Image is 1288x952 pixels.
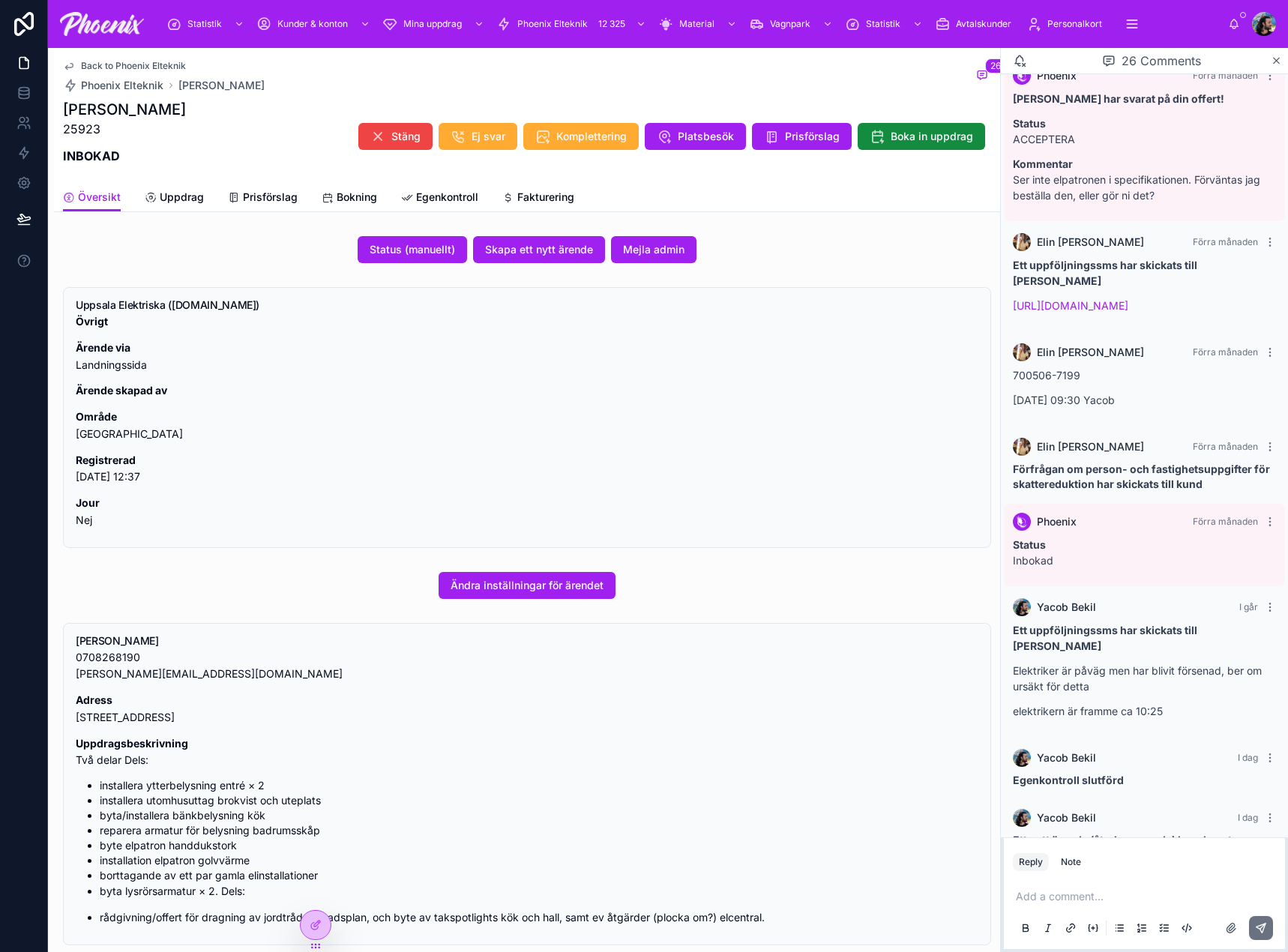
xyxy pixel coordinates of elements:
a: Personalkort [1022,10,1113,37]
a: Prisförslag [228,184,298,214]
span: [PERSON_NAME] [178,78,265,93]
a: Egenkontroll [401,184,478,214]
button: Mejla admin [611,236,696,263]
button: Stäng [358,123,433,150]
span: Yacob Bekil [1037,810,1096,825]
span: Kunder & konton [277,18,348,30]
span: I går [1239,601,1258,612]
strong: Status [1013,538,1046,551]
span: Ej svar [472,129,505,144]
a: Phoenix Elteknik12 325 [492,10,654,37]
span: Phoenix [1037,514,1077,529]
div: **Övrigt** **Ärende via** Landningssida **Ärende skapad av** **Område** Uppsala **Registrerad** 2... [76,313,978,529]
span: Komplettering [556,129,627,144]
li: reparera armatur för belysning badrumsskåp [100,823,978,838]
img: App logo [60,12,144,36]
a: Kunder & konton [252,10,378,37]
p: Landningssida [76,340,978,374]
span: Phoenix [1037,68,1077,83]
a: Statistik [840,10,930,37]
strong: Ärende via [76,341,130,354]
strong: Uppdragsbeskrivning [76,737,188,750]
p: Nej [76,495,978,529]
span: Elin [PERSON_NAME] [1037,439,1144,454]
strong: Status [1013,117,1046,130]
p: [DATE] 09:30 Yacob [1013,392,1276,408]
p: [DATE] 12:37 [76,452,978,486]
a: Bokning [322,184,377,214]
button: Ändra inställningar för ärendet [439,572,616,599]
div: Note [1061,856,1081,868]
li: borttagande av ett par gamla elinstallationer [100,868,978,883]
button: Platsbesök [645,123,746,150]
span: Uppdrag [160,190,204,205]
h1: [PERSON_NAME] [63,99,186,120]
span: Ändra inställningar för ärendet [451,578,604,593]
strong: Egenkontroll slutförd [1013,774,1124,786]
p: Inbokad [1013,537,1276,568]
span: I dag [1238,752,1258,763]
span: Mejla admin [623,242,684,257]
span: Mina uppdrag [403,18,462,30]
a: [URL][DOMAIN_NAME] [1013,299,1128,312]
p: byta lysrörsarmatur × 2. Dels: [100,883,978,900]
li: installera ytterbelysning entré × 2 [100,778,978,793]
span: Egenkontroll [416,190,478,205]
span: Förra månaden [1193,346,1258,358]
p: 25923 [63,120,186,138]
strong: Övrigt [76,315,108,328]
span: I dag [1238,812,1258,823]
span: Platsbesök [678,129,734,144]
p: ACCEPTERA [1013,115,1276,147]
span: Personalkort [1047,18,1102,30]
p: 0708268190 [PERSON_NAME][EMAIL_ADDRESS][DOMAIN_NAME] [76,649,978,684]
span: 26 [985,58,1006,73]
span: Skapa ett nytt ärende [485,242,593,257]
h5: Patrik Lidin [76,636,978,646]
span: Förra månaden [1193,516,1258,527]
span: Bokning [337,190,377,205]
p: [GEOGRAPHIC_DATA] [76,409,978,443]
strong: INBOKAD [63,148,120,163]
a: Statistik [162,10,252,37]
p: [STREET_ADDRESS] [76,692,978,726]
strong: Område [76,410,117,423]
span: Förra månaden [1193,441,1258,452]
span: Status (manuellt) [370,242,455,257]
a: Uppdrag [145,184,204,214]
strong: Adress [76,693,112,706]
p: Elektriker är påväg men har blivit försenad, ber om ursäkt för detta [1013,663,1276,694]
p: elektrikern är framme ca 10:25 [1013,703,1276,719]
a: Vagnpark [744,10,840,37]
div: 0708268190 patrik@lidin.se **Adress** Björklundavägen 13, 756 46 Uppsala, Sverige **Uppdragsbeskr... [76,649,978,927]
strong: [PERSON_NAME] har svarat på din offert! [1013,92,1224,105]
span: Boka in uppdrag [891,129,973,144]
span: Statistik [866,18,900,30]
button: Note [1055,853,1087,871]
a: Material [654,10,744,37]
strong: Registrerad [76,454,136,466]
a: Fakturering [502,184,574,214]
p: 700506-7199 [1013,367,1276,383]
span: Material [679,18,714,30]
span: Stäng [391,129,421,144]
a: Phoenix Elteknik [63,78,163,93]
strong: Kommentar [1013,157,1073,170]
button: Boka in uppdrag [858,123,985,150]
a: Back to Phoenix Elteknik [63,60,186,72]
span: Elin [PERSON_NAME] [1037,345,1144,360]
li: byta/installera bänkbelysning kök [100,808,978,823]
a: Avtalskunder [930,10,1022,37]
li: installation elpatron golvvärme [100,853,978,868]
span: Back to Phoenix Elteknik [81,60,186,72]
button: Reply [1013,853,1049,871]
button: 26 [973,67,991,85]
span: Översikt [78,190,121,205]
strong: Förfrågan om person- och fastighetsuppgifter för skattereduktion har skickats till kund [1013,463,1270,490]
span: Yacob Bekil [1037,600,1096,615]
span: Phoenix Elteknik [81,78,163,93]
p: Ser inte elpatronen i specifikationen. Förväntas jag beställa den, eller gör ni det? [1013,156,1276,203]
span: Yacob Bekil [1037,750,1096,765]
strong: Ett nytt ärende (återkommande) har skapats [1013,834,1238,846]
p: rådgivning/offert för dragning av jordtråd bostadsplan, och byte av takspotlights kök och hall, s... [100,909,978,927]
